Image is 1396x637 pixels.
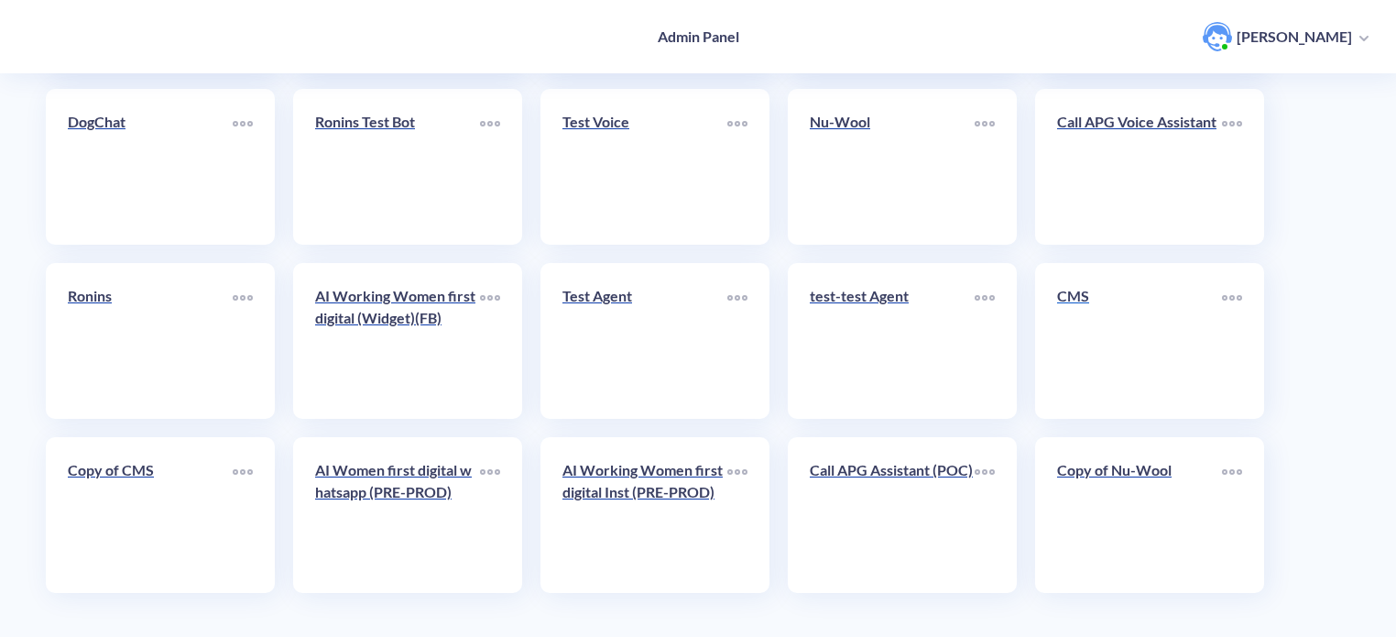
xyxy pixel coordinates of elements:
[1057,459,1222,571] a: Copy of Nu-Wool
[562,459,727,571] a: AI Working Women first digital Inst (PRE-PROD)
[562,459,727,503] p: AI Working Women first digital Inst (PRE-PROD)
[68,285,233,397] a: Ronins
[68,111,233,223] a: DogChat
[1057,111,1222,133] p: Call APG Voice Assistant
[68,111,233,133] p: DogChat
[315,459,480,503] p: AI Women first digital whatsapp (PRE-PROD)
[810,285,975,307] p: test-test Agent
[1057,285,1222,397] a: CMS
[1057,459,1222,481] p: Copy of Nu-Wool
[315,285,480,397] a: AI Working Women first digital (Widget)(FB)
[68,459,233,571] a: Copy of CMS
[68,459,233,481] p: Copy of CMS
[810,459,975,571] a: Call APG Assistant (POC)
[562,285,727,307] p: Test Agent
[315,459,480,571] a: AI Women first digital whatsapp (PRE-PROD)
[1194,20,1378,53] button: user photo[PERSON_NAME]
[562,111,727,223] a: Test Voice
[315,285,480,329] p: AI Working Women first digital (Widget)(FB)
[810,111,975,133] p: Nu-Wool
[315,111,480,223] a: Ronins Test Bot
[1057,285,1222,307] p: CMS
[1237,27,1352,47] p: [PERSON_NAME]
[658,27,739,45] h4: Admin Panel
[562,111,727,133] p: Test Voice
[810,285,975,397] a: test-test Agent
[1203,22,1232,51] img: user photo
[1057,111,1222,223] a: Call APG Voice Assistant
[562,285,727,397] a: Test Agent
[68,285,233,307] p: Ronins
[315,111,480,133] p: Ronins Test Bot
[810,459,975,481] p: Call APG Assistant (POC)
[810,111,975,223] a: Nu-Wool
